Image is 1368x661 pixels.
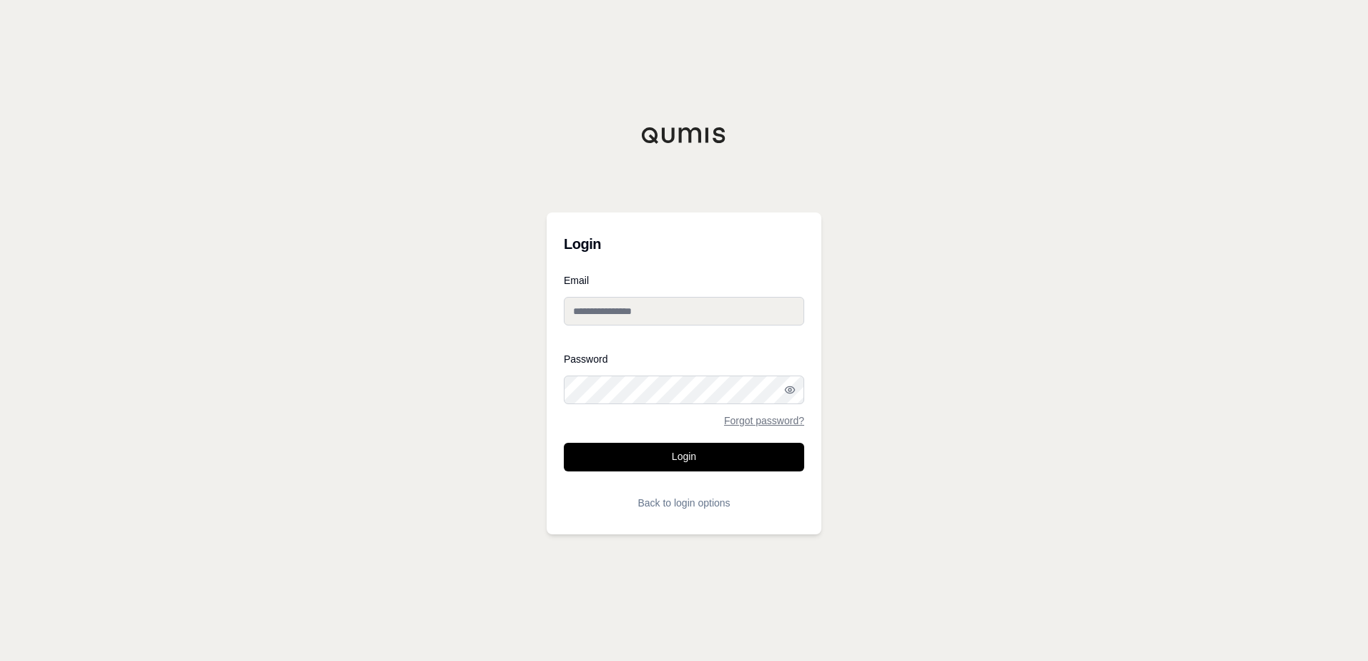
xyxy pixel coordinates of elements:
[724,416,804,426] a: Forgot password?
[564,354,804,364] label: Password
[564,489,804,517] button: Back to login options
[564,275,804,285] label: Email
[564,443,804,471] button: Login
[564,230,804,258] h3: Login
[641,127,727,144] img: Qumis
